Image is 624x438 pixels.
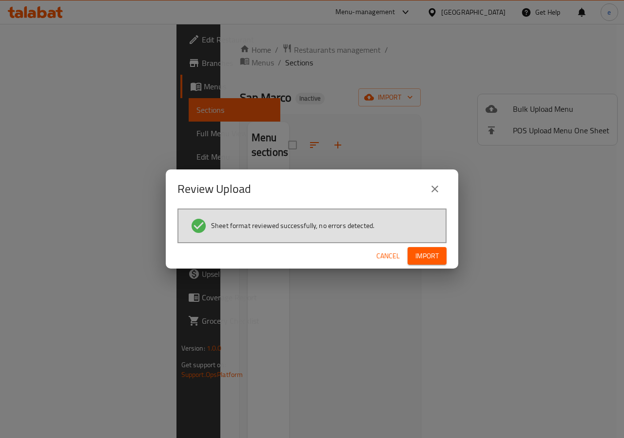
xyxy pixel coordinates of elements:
[177,181,251,197] h2: Review Upload
[376,250,400,262] span: Cancel
[415,250,439,262] span: Import
[408,247,447,265] button: Import
[423,177,447,201] button: close
[211,221,374,230] span: Sheet format reviewed successfully, no errors detected.
[372,247,404,265] button: Cancel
